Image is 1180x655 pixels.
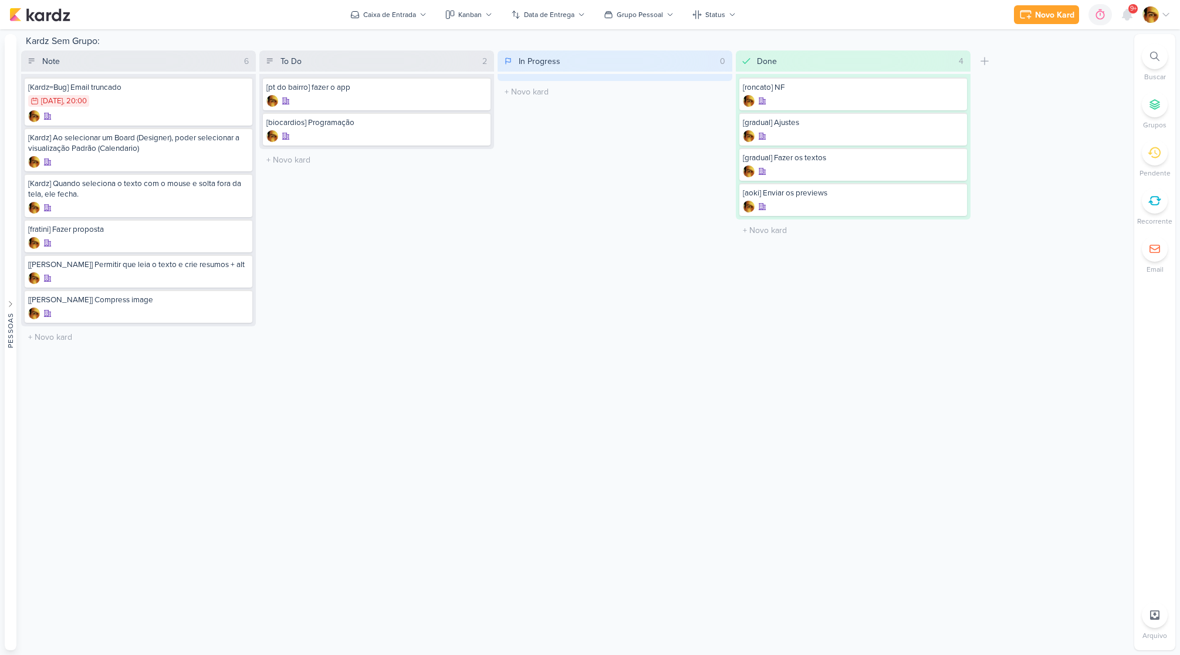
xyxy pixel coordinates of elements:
[1142,630,1167,641] p: Arquivo
[715,55,730,67] div: 0
[743,82,963,93] div: [roncato] NF
[28,237,40,249] img: Leandro Guedes
[28,224,249,235] div: [fratini] Fazer proposta
[28,133,249,154] div: [Kardz] Ao selecionar um Board (Designer), poder selecionar a visualização Padrão (Calendario)
[954,55,968,67] div: 4
[266,130,278,142] div: Criador(a): Leandro Guedes
[743,95,755,107] img: Leandro Guedes
[28,308,40,319] img: Leandro Guedes
[28,237,40,249] div: Criador(a): Leandro Guedes
[21,34,1130,50] div: Kardz Sem Grupo:
[28,156,40,168] img: Leandro Guedes
[28,178,249,200] div: [Kardz] Quando seleciona o texto com o mouse e solta fora da tela, ele fecha.
[1137,216,1172,227] p: Recorrente
[1140,168,1171,178] p: Pendente
[41,97,63,105] div: [DATE]
[1147,264,1164,275] p: Email
[28,82,249,93] div: [Kardz=Bug] Email truncado
[28,272,40,284] div: Criador(a): Leandro Guedes
[28,110,40,122] img: Leandro Guedes
[266,95,278,107] div: Criador(a): Leandro Guedes
[28,202,40,214] div: Criador(a): Leandro Guedes
[1143,120,1167,130] p: Grupos
[28,156,40,168] div: Criador(a): Leandro Guedes
[743,95,755,107] div: Criador(a): Leandro Guedes
[743,130,755,142] img: Leandro Guedes
[743,153,963,163] div: [gradual] Fazer os textos
[239,55,253,67] div: 6
[266,82,487,93] div: [pt do bairro] fazer o app
[262,151,492,168] input: + Novo kard
[266,117,487,128] div: [biocardios] Programação
[1142,6,1159,23] img: Leandro Guedes
[1035,9,1074,21] div: Novo Kard
[28,202,40,214] img: Leandro Guedes
[28,110,40,122] div: Criador(a): Leandro Guedes
[63,97,87,105] div: , 20:00
[478,55,492,67] div: 2
[1134,43,1175,82] li: Ctrl + F
[28,308,40,319] div: Criador(a): Leandro Guedes
[743,117,963,128] div: [gradual] Ajustes
[500,83,730,100] input: + Novo kard
[9,8,70,22] img: kardz.app
[1130,4,1137,13] span: 9+
[23,329,253,346] input: + Novo kard
[5,313,16,348] div: Pessoas
[743,166,755,177] img: Leandro Guedes
[743,130,755,142] div: Criador(a): Leandro Guedes
[5,34,16,650] button: Pessoas
[28,272,40,284] img: Leandro Guedes
[743,166,755,177] div: Criador(a): Leandro Guedes
[1014,5,1079,24] button: Novo Kard
[28,295,249,305] div: [amelia] Compress image
[28,259,249,270] div: [amelia] Permitir que leia o texto e crie resumos + alt
[743,201,755,212] img: Leandro Guedes
[1144,72,1166,82] p: Buscar
[743,188,963,198] div: [aoki] Enviar os previews
[738,222,968,239] input: + Novo kard
[266,130,278,142] img: Leandro Guedes
[743,201,755,212] div: Criador(a): Leandro Guedes
[266,95,278,107] img: Leandro Guedes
